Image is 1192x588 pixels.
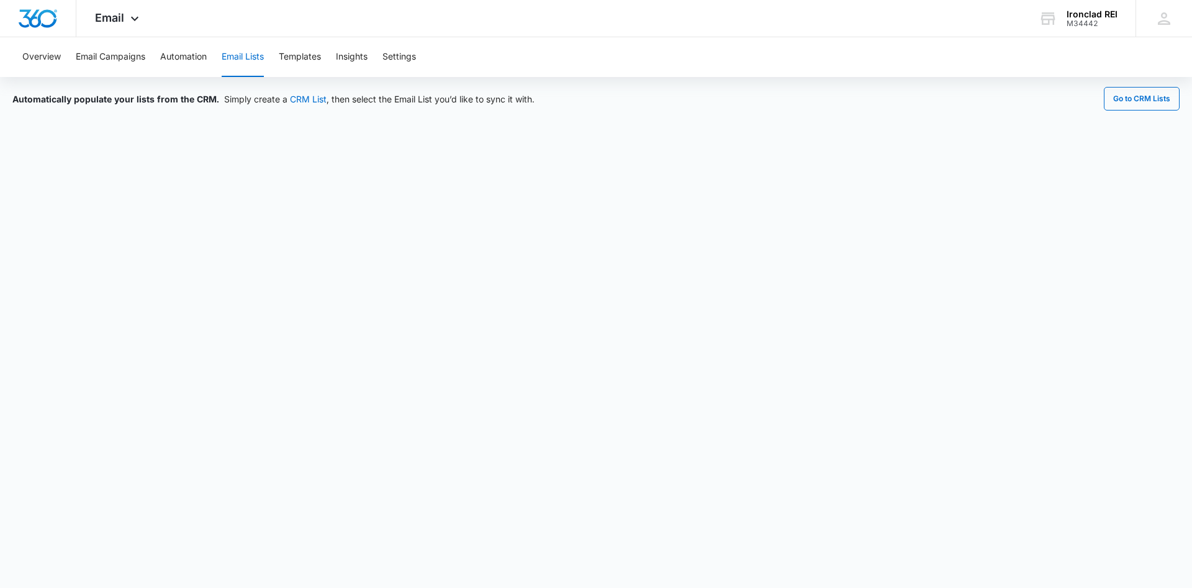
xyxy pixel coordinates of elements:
button: Settings [382,37,416,77]
div: account name [1067,9,1117,19]
div: account id [1067,19,1117,28]
div: Simply create a , then select the Email List you’d like to sync it with. [12,93,535,106]
button: Email Lists [222,37,264,77]
button: Templates [279,37,321,77]
button: Go to CRM Lists [1104,87,1180,111]
span: Automatically populate your lists from the CRM. [12,94,219,104]
button: Email Campaigns [76,37,145,77]
button: Insights [336,37,368,77]
button: Overview [22,37,61,77]
button: Automation [160,37,207,77]
a: CRM List [290,94,327,104]
span: Email [95,11,124,24]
